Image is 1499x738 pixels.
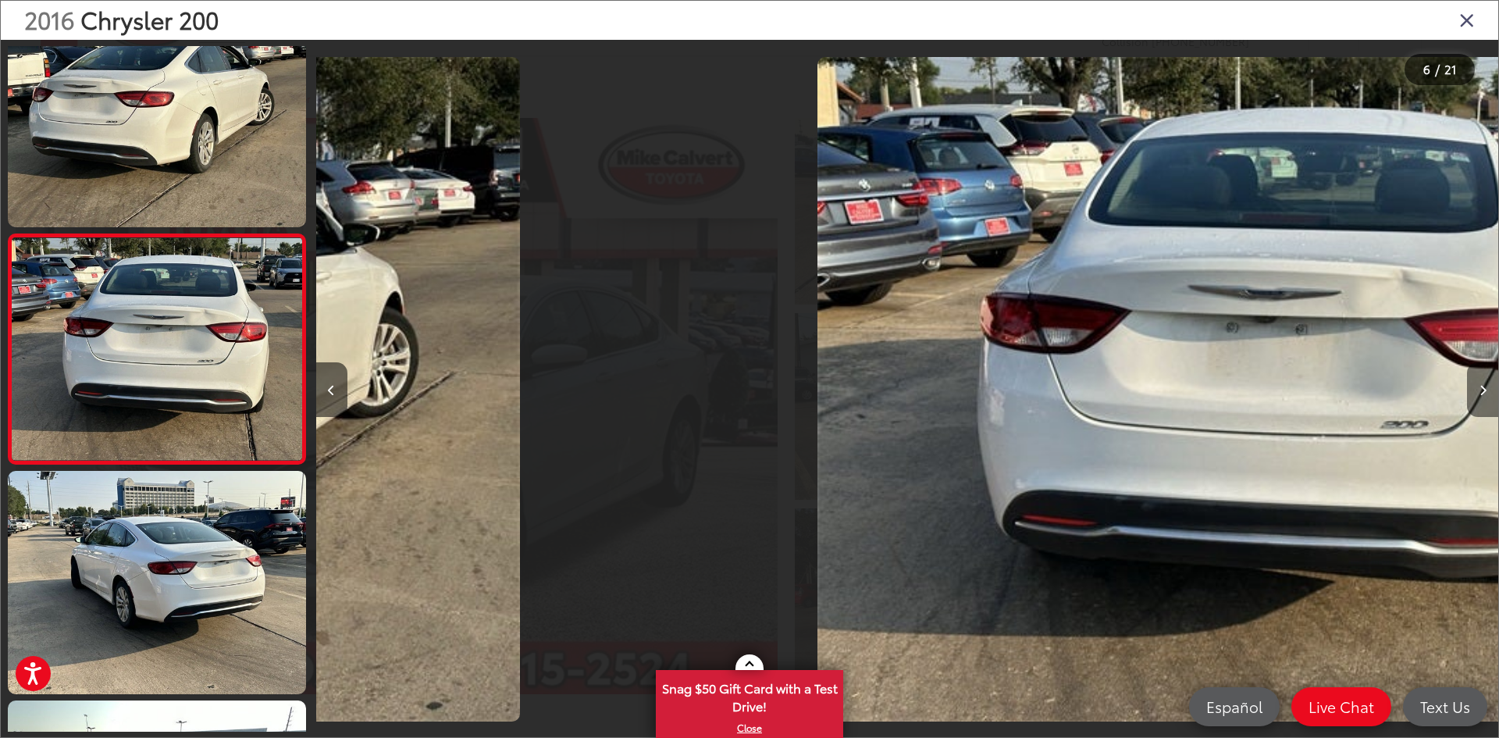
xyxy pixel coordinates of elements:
[1459,9,1475,30] i: Close gallery
[1412,697,1478,716] span: Text Us
[1198,697,1270,716] span: Español
[1189,687,1280,726] a: Español
[5,2,308,230] img: 2016 Chrysler 200 Limited
[1403,687,1487,726] a: Text Us
[80,2,219,36] span: Chrysler 200
[1444,60,1457,77] span: 21
[1291,687,1391,726] a: Live Chat
[1467,362,1498,417] button: Next image
[1433,64,1441,75] span: /
[316,362,347,417] button: Previous image
[657,672,842,719] span: Snag $50 Gift Card with a Test Drive!
[9,238,304,460] img: 2016 Chrysler 200 Limited
[1301,697,1382,716] span: Live Chat
[1423,60,1430,77] span: 6
[24,2,74,36] span: 2016
[5,469,308,697] img: 2016 Chrysler 200 Limited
